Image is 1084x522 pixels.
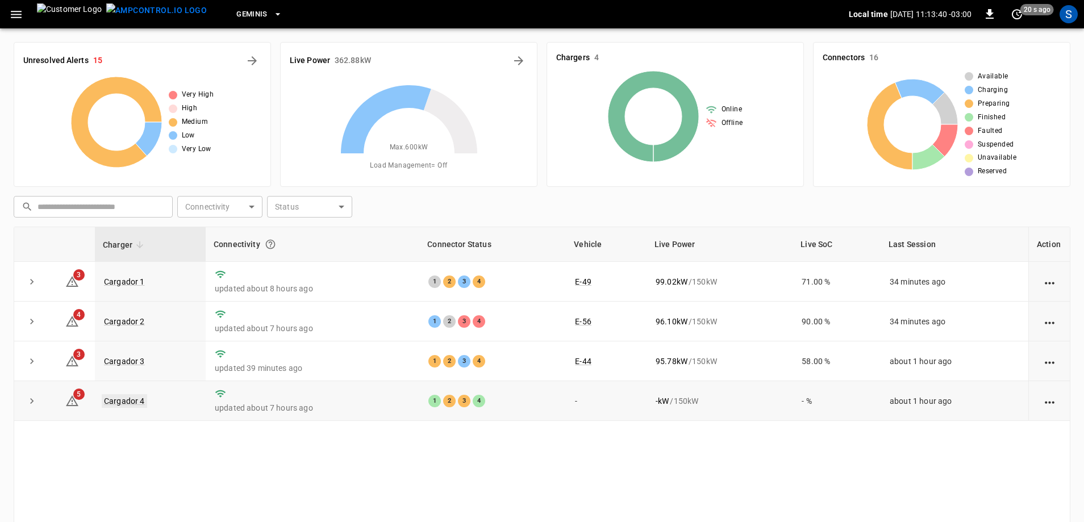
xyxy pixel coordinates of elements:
[978,152,1016,164] span: Unavailable
[881,302,1028,341] td: 34 minutes ago
[1043,395,1057,407] div: action cell options
[23,55,89,67] h6: Unresolved Alerts
[23,392,40,410] button: expand row
[793,302,881,341] td: 90.00 %
[656,395,783,407] div: / 150 kW
[793,381,881,421] td: - %
[978,98,1010,110] span: Preparing
[869,52,878,64] h6: 16
[428,395,441,407] div: 1
[428,315,441,328] div: 1
[881,381,1028,421] td: about 1 hour ago
[65,396,79,405] a: 5
[881,262,1028,302] td: 34 minutes ago
[1043,356,1057,367] div: action cell options
[458,395,470,407] div: 3
[93,55,102,67] h6: 15
[214,234,411,254] div: Connectivity
[370,160,447,172] span: Load Management = Off
[566,381,647,421] td: -
[104,357,145,366] a: Cargador 3
[656,356,687,367] p: 95.78 kW
[881,227,1028,262] th: Last Session
[1020,4,1054,15] span: 20 s ago
[656,316,783,327] div: / 150 kW
[23,273,40,290] button: expand row
[881,341,1028,381] td: about 1 hour ago
[722,118,743,129] span: Offline
[1060,5,1078,23] div: profile-icon
[647,227,793,262] th: Live Power
[335,55,371,67] h6: 362.88 kW
[823,52,865,64] h6: Connectors
[473,395,485,407] div: 4
[1043,276,1057,287] div: action cell options
[232,3,287,26] button: Geminis
[65,276,79,285] a: 3
[1043,316,1057,327] div: action cell options
[1008,5,1026,23] button: set refresh interval
[890,9,972,20] p: [DATE] 11:13:40 -03:00
[73,309,85,320] span: 4
[849,9,888,20] p: Local time
[102,394,147,408] a: Cargador 4
[37,3,102,25] img: Customer Logo
[575,357,591,366] a: E-44
[793,262,881,302] td: 71.00 %
[1028,227,1070,262] th: Action
[73,349,85,360] span: 3
[656,356,783,367] div: / 150 kW
[73,269,85,281] span: 3
[473,355,485,368] div: 4
[215,323,410,334] p: updated about 7 hours ago
[428,355,441,368] div: 1
[103,238,147,252] span: Charger
[575,277,591,286] a: E-49
[443,395,456,407] div: 2
[473,275,485,288] div: 4
[182,103,198,114] span: High
[978,85,1008,96] span: Charging
[104,277,145,286] a: Cargador 1
[566,227,647,262] th: Vehicle
[106,3,207,18] img: ampcontrol.io logo
[978,71,1008,82] span: Available
[656,276,687,287] p: 99.02 kW
[978,139,1014,151] span: Suspended
[182,144,211,155] span: Very Low
[978,112,1006,123] span: Finished
[793,227,881,262] th: Live SoC
[65,356,79,365] a: 3
[65,316,79,325] a: 4
[458,315,470,328] div: 3
[23,313,40,330] button: expand row
[243,52,261,70] button: All Alerts
[215,362,410,374] p: updated 39 minutes ago
[182,116,208,128] span: Medium
[656,395,669,407] p: - kW
[656,316,687,327] p: 96.10 kW
[23,353,40,370] button: expand row
[215,283,410,294] p: updated about 8 hours ago
[473,315,485,328] div: 4
[458,355,470,368] div: 3
[428,275,441,288] div: 1
[556,52,590,64] h6: Chargers
[236,8,268,21] span: Geminis
[443,355,456,368] div: 2
[978,166,1007,177] span: Reserved
[656,276,783,287] div: / 150 kW
[182,130,195,141] span: Low
[182,89,214,101] span: Very High
[215,402,410,414] p: updated about 7 hours ago
[390,142,428,153] span: Max. 600 kW
[575,317,591,326] a: E-56
[443,275,456,288] div: 2
[73,389,85,400] span: 5
[443,315,456,328] div: 2
[722,104,742,115] span: Online
[793,341,881,381] td: 58.00 %
[458,275,470,288] div: 3
[978,126,1003,137] span: Faulted
[510,52,528,70] button: Energy Overview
